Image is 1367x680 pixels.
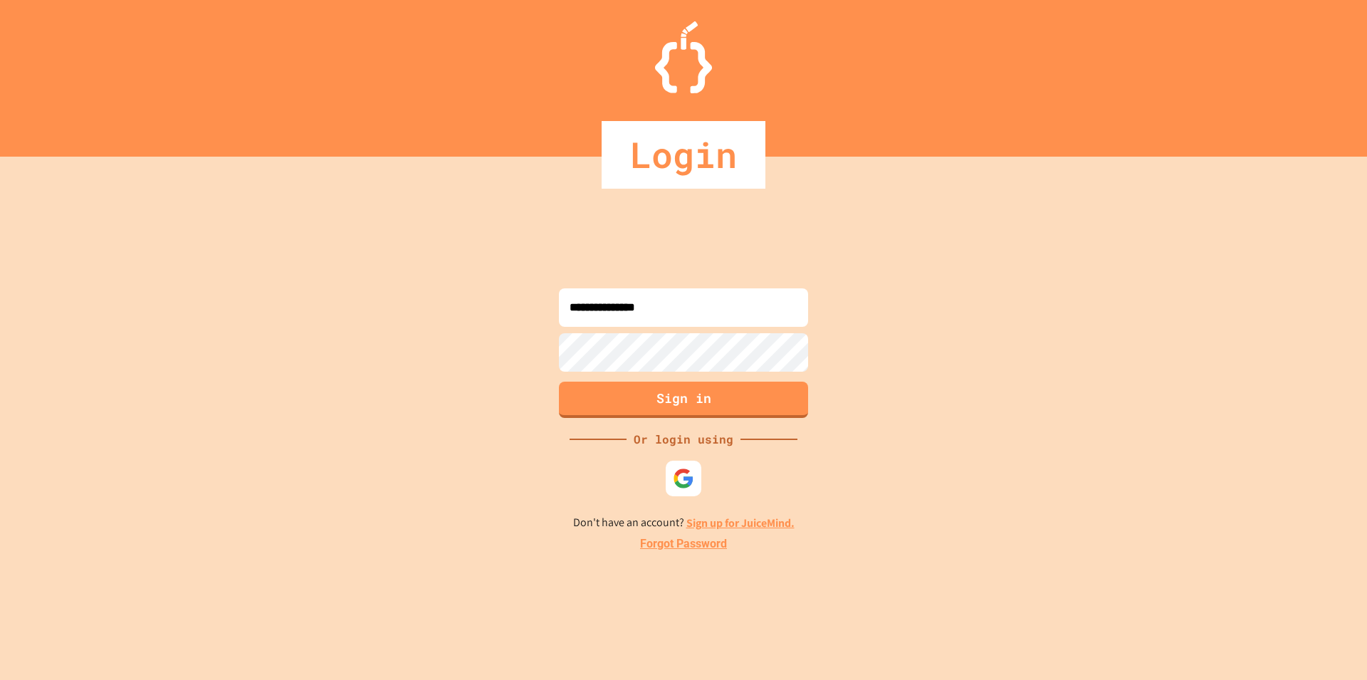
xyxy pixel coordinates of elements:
p: Don't have an account? [573,514,795,532]
img: google-icon.svg [673,468,694,489]
div: Login [602,121,765,189]
img: Logo.svg [655,21,712,93]
a: Sign up for JuiceMind. [686,516,795,530]
a: Forgot Password [640,535,727,553]
div: Or login using [627,431,740,448]
button: Sign in [559,382,808,418]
